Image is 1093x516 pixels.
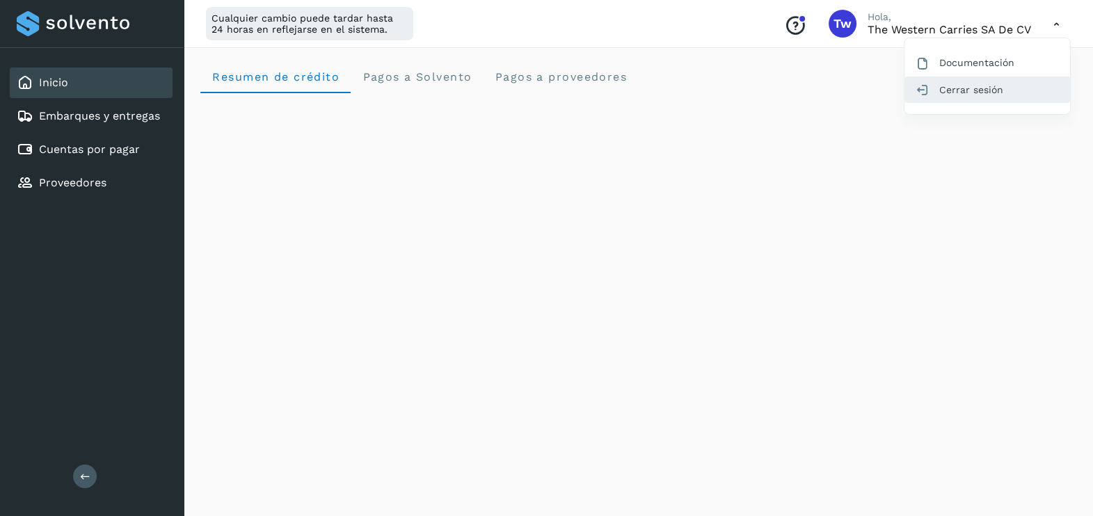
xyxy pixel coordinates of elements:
[39,143,140,156] a: Cuentas por pagar
[39,76,68,89] a: Inicio
[39,109,160,122] a: Embarques y entregas
[10,101,173,131] div: Embarques y entregas
[10,134,173,165] div: Cuentas por pagar
[904,76,1070,103] div: Cerrar sesión
[904,49,1070,76] div: Documentación
[10,67,173,98] div: Inicio
[39,176,106,189] a: Proveedores
[10,168,173,198] div: Proveedores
